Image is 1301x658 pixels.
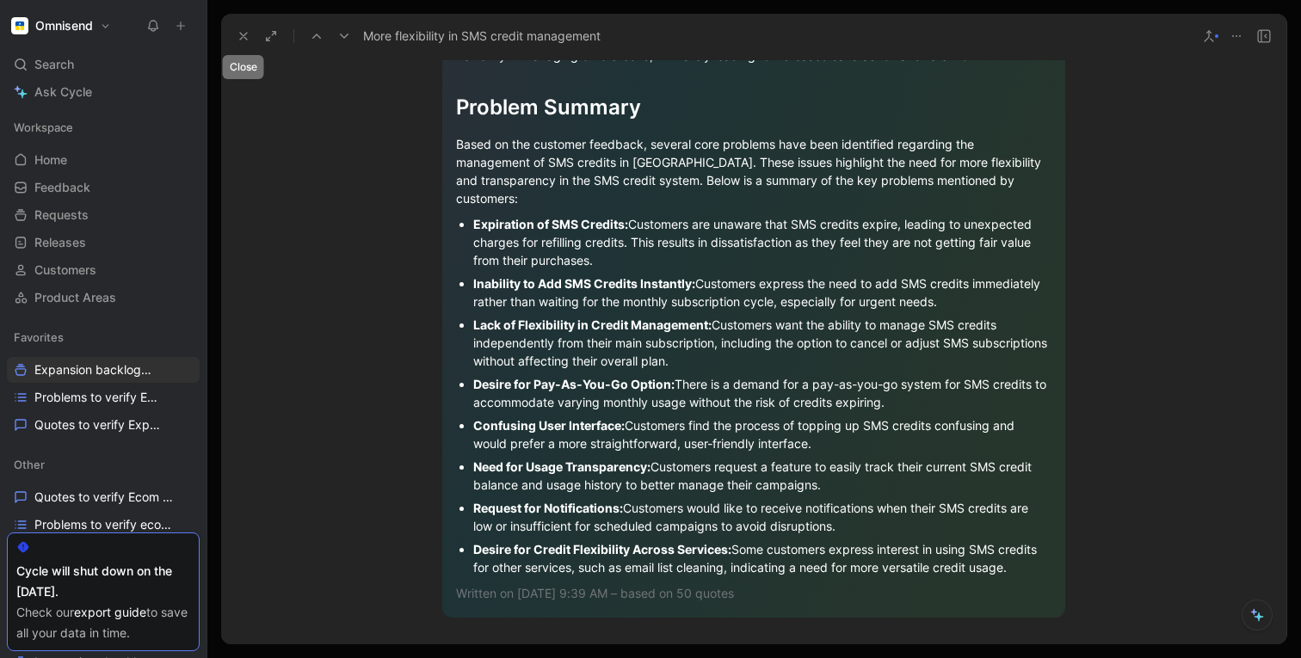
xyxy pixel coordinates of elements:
span: Expansion backlog [34,361,159,379]
h1: Omnisend [35,18,93,34]
div: Customers request a feature to easily track their current SMS credit balance and usage history to... [473,458,1051,494]
span: Favorites [14,329,64,346]
div: Favorites [7,324,200,350]
span: Workspace [14,119,73,136]
span: Written on [DATE] 9:39 AM – based on 50 quotes [456,586,734,600]
strong: Inability to Add SMS Credits Instantly: [473,276,695,291]
strong: Lack of Flexibility in Credit Management: [473,317,712,332]
div: Other [7,452,200,477]
div: Workspace [7,114,200,140]
a: Problems to verify Expansion [7,384,200,410]
div: Customers would like to receive notifications when their SMS credits are low or insufficient for ... [473,499,1051,535]
div: Problem Summary [456,92,1051,123]
span: Problems to verify Expansion [34,389,163,406]
a: Releases [7,230,200,255]
a: Problems to verify ecom platforms [7,512,200,538]
a: Expansion backlogOther [7,357,200,383]
div: Customers are unaware that SMS credits expire, leading to unexpected charges for refilling credit... [473,215,1051,269]
div: Some customers express interest in using SMS credits for other services, such as email list clean... [473,540,1051,576]
div: Cycle will shut down on the [DATE]. [16,561,190,602]
a: Quotes to verify Expansion [7,412,200,438]
span: Ask Cycle [34,82,92,102]
div: There is a demand for a pay-as-you-go system for SMS credits to accommodate varying monthly usage... [473,375,1051,411]
img: Omnisend [11,17,28,34]
a: Requests [7,202,200,228]
span: Product Areas [34,289,116,306]
div: Based on the customer feedback, several core problems have been identified regarding the manageme... [456,135,1051,207]
a: Home [7,147,200,173]
strong: Confusing User Interface: [473,418,625,433]
span: Customers [34,261,96,279]
a: Ask Cycle [7,79,200,105]
span: Other [14,456,45,473]
span: Home [34,151,67,169]
a: Customers [7,257,200,283]
div: Customers want the ability to manage SMS credits independently from their main subscription, incl... [473,316,1051,370]
a: Feedback [7,175,200,200]
div: Search [7,52,200,77]
span: Requests [34,206,89,224]
div: Customers express the need to add SMS credits immediately rather than waiting for the monthly sub... [473,274,1051,311]
strong: Desire for Credit Flexibility Across Services: [473,542,731,557]
span: Search [34,54,74,75]
div: Close [223,55,264,79]
a: Product Areas [7,285,200,311]
div: Customers find the process of topping up SMS credits confusing and would prefer a more straightfo... [473,416,1051,452]
strong: Expiration of SMS Credits: [473,217,628,231]
strong: Need for Usage Transparency: [473,459,650,474]
span: More flexibility in SMS credit management [363,26,601,46]
div: Check our to save all your data in time. [16,602,190,643]
span: Quotes to verify Ecom platforms [34,489,179,506]
span: Problems to verify ecom platforms [34,516,180,533]
strong: Desire for Pay-As-You-Go Option: [473,377,675,391]
button: OmnisendOmnisend [7,14,115,38]
span: Releases [34,234,86,251]
span: Quotes to verify Expansion [34,416,161,434]
a: export guide [74,605,146,619]
a: Quotes to verify Ecom platforms [7,484,200,510]
strong: Request for Notifications: [473,501,623,515]
span: Feedback [34,179,90,196]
